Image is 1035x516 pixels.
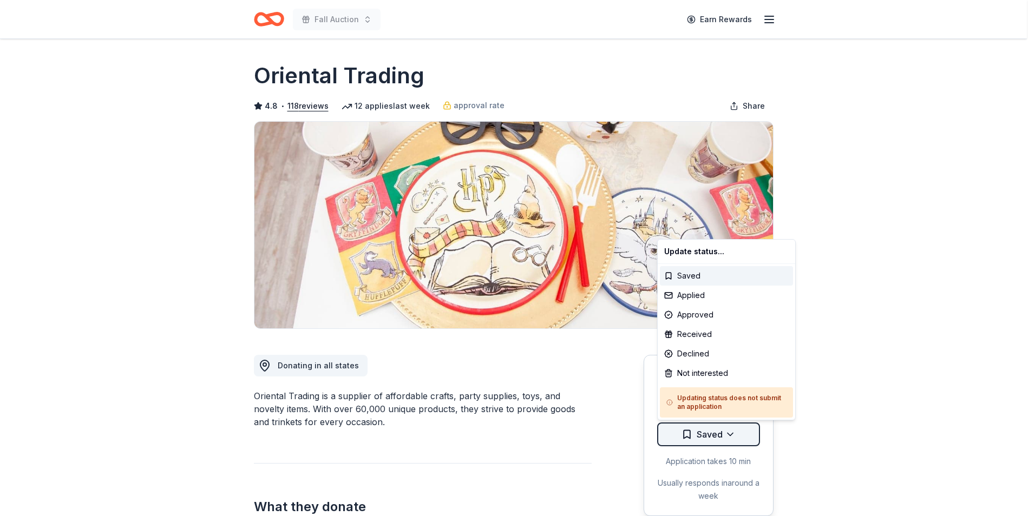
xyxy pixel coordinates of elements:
div: Saved [660,266,793,286]
div: Update status... [660,242,793,261]
span: Fall Auction [315,13,359,26]
h5: Updating status does not submit an application [666,394,787,411]
div: Not interested [660,363,793,383]
div: Applied [660,286,793,305]
div: Declined [660,344,793,363]
div: Approved [660,305,793,325]
div: Received [660,325,793,344]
